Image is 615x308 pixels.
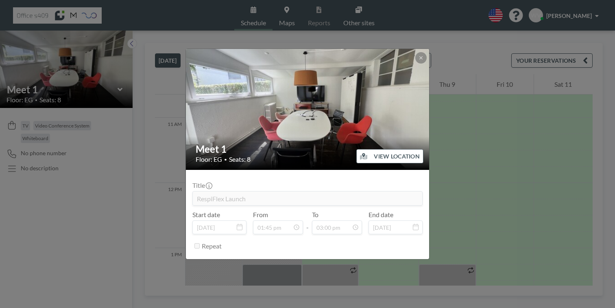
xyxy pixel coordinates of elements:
[193,191,422,205] input: (No title)
[369,211,393,219] label: End date
[356,149,423,163] button: VIEW LOCATION
[253,211,268,219] label: From
[229,155,251,163] span: Seats: 8
[224,156,227,163] span: •
[192,211,220,219] label: Start date
[186,18,430,201] img: 537.jpg
[196,143,420,155] h2: Meet 1
[192,181,212,189] label: Title
[312,211,318,219] label: To
[196,155,222,163] span: Floor: EG
[202,242,222,250] label: Repeat
[306,213,309,231] span: -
